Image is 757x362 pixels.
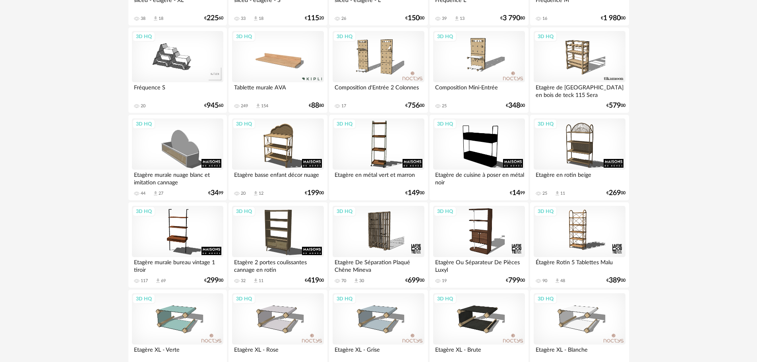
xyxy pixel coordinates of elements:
div: Etagère murale bureau vintage 1 tiroir [132,257,223,273]
a: 3D HQ Etagère de [GEOGRAPHIC_DATA] en bois de teck 115 Sera €57900 [530,27,629,113]
a: 3D HQ Fréquence S 20 €94560 [128,27,227,113]
div: 3D HQ [434,206,457,217]
a: 3D HQ Etagère murale bureau vintage 1 tiroir 117 Download icon 69 €29900 [128,202,227,288]
span: Download icon [255,103,261,109]
div: 27 [159,191,163,196]
div: Etagère XL - Rose [232,345,323,360]
span: Download icon [353,278,359,284]
a: 3D HQ Etagère murale nuage blanc et imitation cannage 44 Download icon 27 €3499 [128,115,227,201]
span: Download icon [554,278,560,284]
div: 3D HQ [132,31,155,42]
div: 11 [259,278,263,284]
div: 3D HQ [534,31,557,42]
div: 18 [259,16,263,21]
div: Etagère XL - Grise [333,345,424,360]
div: Fréquence S [132,82,223,98]
div: Etagère 2 portes coulissantes cannage en rotin [232,257,323,273]
div: 20 [141,103,145,109]
div: € 00 [606,103,625,108]
span: 299 [207,278,219,283]
div: 3D HQ [232,206,256,217]
span: Download icon [153,15,159,21]
div: € 00 [405,190,424,196]
div: 3D HQ [333,206,356,217]
div: 3D HQ [132,206,155,217]
a: 3D HQ Etagère en métal vert et marron €14900 [329,115,428,201]
span: Download icon [253,15,259,21]
div: 3D HQ [534,206,557,217]
span: 756 [408,103,420,108]
span: 1 980 [603,15,621,21]
div: 3D HQ [333,31,356,42]
div: 32 [241,278,246,284]
span: 945 [207,103,219,108]
div: € 00 [606,278,625,283]
div: € 99 [510,190,525,196]
span: Download icon [153,190,159,196]
div: 48 [560,278,565,284]
div: Etagère en métal vert et marron [333,170,424,186]
div: Étagère Rotin 5 Tablettes Malu [534,257,625,273]
div: Tablette murale AVA [232,82,323,98]
div: Etagère XL - Blanche [534,345,625,360]
a: 3D HQ Composition Mini-Entrée 25 €34800 [430,27,528,113]
span: 34 [211,190,219,196]
div: 249 [241,103,248,109]
div: € 99 [208,190,223,196]
span: 3 790 [503,15,520,21]
div: € 00 [405,278,424,283]
div: 3D HQ [534,119,557,129]
div: 26 [341,16,346,21]
div: 154 [261,103,268,109]
a: 3D HQ Etagère de cuisine à poser en métal noir €1499 [430,115,528,201]
div: € 60 [204,15,223,21]
div: 13 [460,16,465,21]
span: 150 [408,15,420,21]
a: 3D HQ Etagère 2 portes coulissantes cannage en rotin 32 Download icon 11 €41900 [228,202,327,288]
span: 799 [508,278,520,283]
div: Etagère murale nuage blanc et imitation cannage [132,170,223,186]
a: 3D HQ Etagère Ou Séparateur De Pièces Luxyl 19 €79900 [430,202,528,288]
div: 38 [141,16,145,21]
span: 88 [311,103,319,108]
div: 17 [341,103,346,109]
a: 3D HQ Etagère basse enfant décor nuage 20 Download icon 12 €19900 [228,115,327,201]
span: 699 [408,278,420,283]
div: Composition Mini-Entrée [433,82,525,98]
div: Etagère De Séparation Plaqué Chêne Mineva [333,257,424,273]
div: 18 [159,16,163,21]
div: 16 [542,16,547,21]
div: 117 [141,278,148,284]
div: 25 [442,103,447,109]
div: Etagère en rotin beige [534,170,625,186]
span: Download icon [253,190,259,196]
a: 3D HQ Composition d'Entrée 2 Colonnes 17 €75600 [329,27,428,113]
a: 3D HQ Tablette murale AVA 249 Download icon 154 €8880 [228,27,327,113]
div: € 00 [305,190,324,196]
span: 579 [609,103,621,108]
div: 3D HQ [333,294,356,304]
div: 3D HQ [232,119,256,129]
span: 199 [307,190,319,196]
div: 30 [359,278,364,284]
div: 70 [341,278,346,284]
div: Etagère de [GEOGRAPHIC_DATA] en bois de teck 115 Sera [534,82,625,98]
div: 69 [161,278,166,284]
div: € 00 [405,15,424,21]
div: 90 [542,278,547,284]
span: 225 [207,15,219,21]
div: 3D HQ [434,119,457,129]
span: Download icon [253,278,259,284]
div: Etagère basse enfant décor nuage [232,170,323,186]
div: € 00 [204,278,223,283]
span: 419 [307,278,319,283]
span: 149 [408,190,420,196]
div: € 80 [309,103,324,108]
div: 3D HQ [534,294,557,304]
div: € 00 [405,103,424,108]
a: 3D HQ Etagère en rotin beige 25 Download icon 11 €26900 [530,115,629,201]
a: 3D HQ Étagère Rotin 5 Tablettes Malu 90 Download icon 48 €38900 [530,202,629,288]
div: Composition d'Entrée 2 Colonnes [333,82,424,98]
div: Etagère de cuisine à poser en métal noir [433,170,525,186]
div: 3D HQ [434,31,457,42]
